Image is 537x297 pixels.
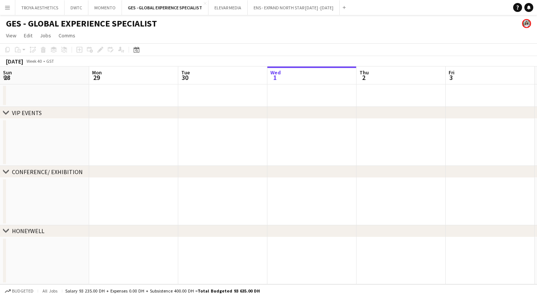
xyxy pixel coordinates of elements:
span: Fri [449,69,455,76]
a: Edit [21,31,35,40]
span: 3 [447,73,455,82]
button: DWTC [65,0,88,15]
button: GES - GLOBAL EXPERIENCE SPECIALIST [122,0,208,15]
span: Sun [3,69,12,76]
button: MOMENTO [88,0,122,15]
app-user-avatar: Maristela Scott [522,19,531,28]
span: Edit [24,32,32,39]
button: TROYA AESTHETICS [15,0,65,15]
a: Comms [56,31,78,40]
span: Tue [181,69,190,76]
div: VIP EVENTS [12,109,42,117]
span: Mon [92,69,102,76]
div: GST [46,58,54,64]
span: All jobs [41,288,59,294]
a: Jobs [37,31,54,40]
span: Total Budgeted 93 635.00 DH [198,288,260,294]
span: Wed [270,69,281,76]
span: View [6,32,16,39]
button: ELEVAR MEDIA [208,0,248,15]
div: CONFERENCE/ EXHIBITION [12,168,83,176]
h1: GES - GLOBAL EXPERIENCE SPECIALIST [6,18,157,29]
span: 28 [2,73,12,82]
div: Salary 93 235.00 DH + Expenses 0.00 DH + Subsistence 400.00 DH = [65,288,260,294]
button: ENS - EXPAND NORTH STAR [DATE] -[DATE] [248,0,340,15]
button: Budgeted [4,287,35,295]
div: [DATE] [6,58,23,65]
span: Thu [359,69,369,76]
span: 1 [269,73,281,82]
span: 2 [358,73,369,82]
a: View [3,31,19,40]
div: HONEYWELL [12,227,44,235]
span: 29 [91,73,102,82]
span: Week 40 [25,58,43,64]
span: Jobs [40,32,51,39]
span: Budgeted [12,288,34,294]
span: Comms [59,32,75,39]
span: 30 [180,73,190,82]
